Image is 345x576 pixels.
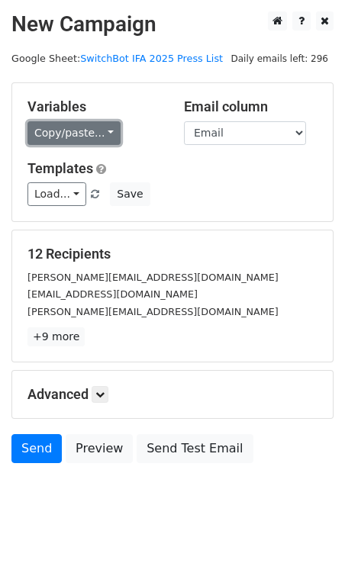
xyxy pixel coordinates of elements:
h5: 12 Recipients [27,246,318,262]
a: +9 more [27,327,85,346]
small: Google Sheet: [11,53,223,64]
a: SwitchBot IFA 2025 Press List [80,53,223,64]
a: Templates [27,160,93,176]
button: Save [110,182,150,206]
small: [PERSON_NAME][EMAIL_ADDRESS][DOMAIN_NAME] [27,272,279,283]
a: Load... [27,182,86,206]
a: Preview [66,434,133,463]
h2: New Campaign [11,11,334,37]
h5: Variables [27,98,161,115]
small: [PERSON_NAME][EMAIL_ADDRESS][DOMAIN_NAME] [27,306,279,317]
h5: Advanced [27,386,318,403]
div: 聊天小组件 [269,503,345,576]
a: Daily emails left: 296 [225,53,334,64]
h5: Email column [184,98,318,115]
a: Copy/paste... [27,121,121,145]
span: Daily emails left: 296 [225,50,334,67]
small: [EMAIL_ADDRESS][DOMAIN_NAME] [27,288,198,300]
iframe: Chat Widget [269,503,345,576]
a: Send [11,434,62,463]
a: Send Test Email [137,434,253,463]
